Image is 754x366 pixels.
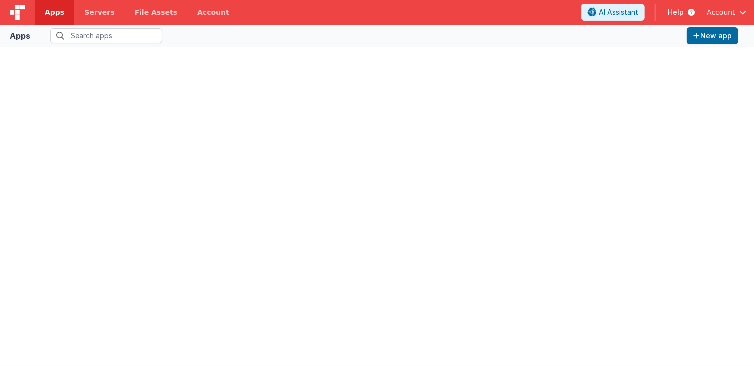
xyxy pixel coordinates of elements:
span: File Assets [135,7,178,17]
span: Apps [45,7,64,17]
span: Help [668,7,684,17]
span: AI Assistant [599,7,638,17]
button: New app [687,27,738,44]
span: Servers [84,7,114,17]
button: AI Assistant [581,4,645,21]
input: Search apps [50,28,162,43]
button: Account [707,7,746,17]
div: Apps [10,30,30,42]
span: Account [707,7,735,17]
